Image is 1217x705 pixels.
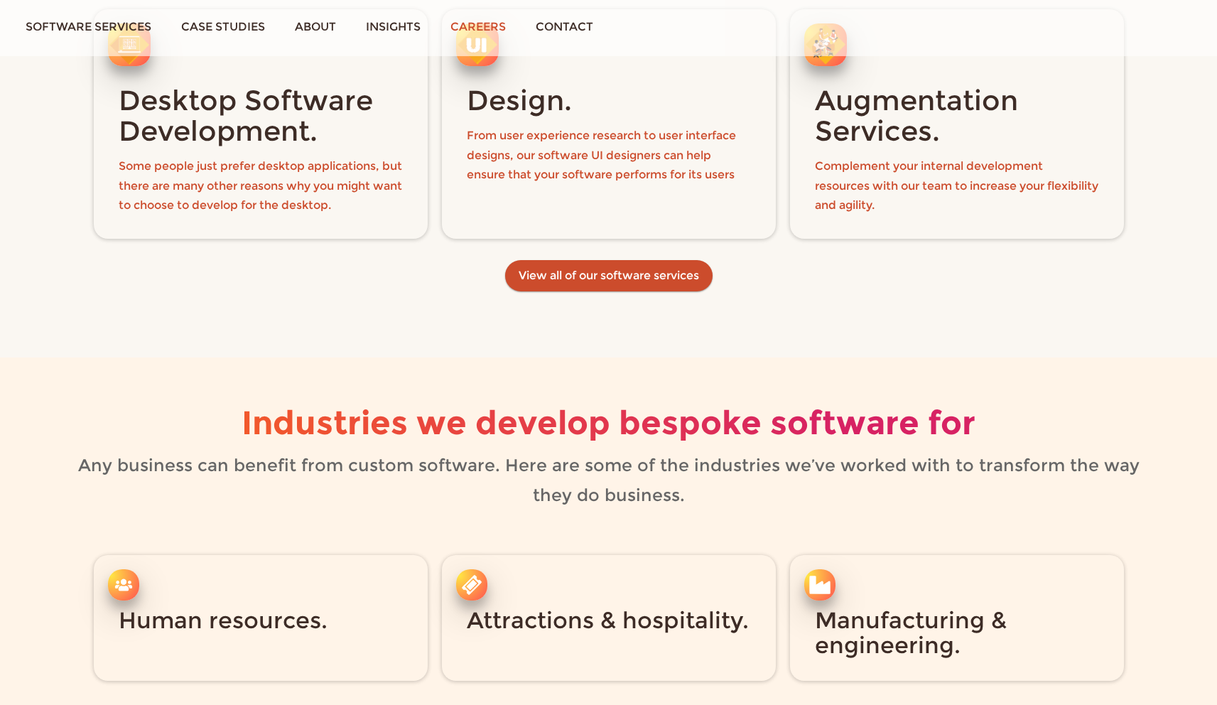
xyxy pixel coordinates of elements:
h3: Human resources. [119,608,403,633]
h3: Manufacturing & engineering. [815,608,1099,657]
a: Design. From user experience research to user interface designs, our software UI designers can he... [435,2,783,246]
a: Human resources. [87,548,435,689]
h3: Desktop Software Development. [119,85,403,146]
p: Complement your internal development resources with our team to increase your flexibility and agi... [815,156,1099,215]
a: View all of our software services [505,260,713,291]
a: Manufacturing & engineering. [783,548,1131,689]
p: Some people just prefer desktop applications, but there are many other reasons why you might want... [119,156,403,215]
h3: Augmentation Services. [815,85,1099,146]
a: Attractions & hospitality. [435,548,783,689]
h3: Design. [467,85,751,116]
p: Any business can benefit from custom software. Here are some of the industries we’ve worked with ... [76,451,1142,510]
a: Desktop Software Development. Some people just prefer desktop applications, but there are many ot... [87,2,435,246]
p: From user experience research to user interface designs, our software UI designers can help ensur... [467,126,751,185]
h2: Industries we develop bespoke software for [76,405,1142,441]
a: Augmentation Services. Complement your internal development resources with our team to increase y... [783,2,1131,246]
h3: Attractions & hospitality. [467,608,751,633]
